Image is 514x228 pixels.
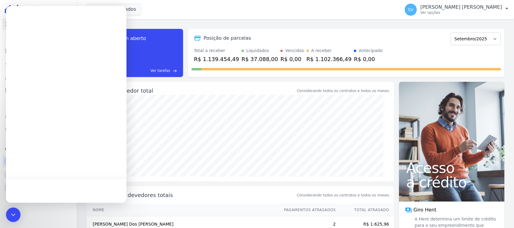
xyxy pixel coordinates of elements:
[336,204,394,216] th: Total Atrasado
[173,69,177,73] span: east
[2,155,74,167] a: Recebíveis
[297,88,389,94] div: Considerando todos os contratos e todos os meses
[123,68,177,73] a: Ver tarefas east
[2,58,74,70] a: Lotes
[2,124,74,136] a: Negativação
[5,146,72,153] div: Plataformas
[297,193,389,198] span: Considerando todos os contratos e todos os meses
[246,48,269,54] div: Liquidados
[204,35,251,42] div: Posição de parcelas
[406,161,497,175] span: Acesso
[2,84,74,96] a: Minha Carteira
[194,55,239,63] div: R$ 1.139.454,49
[406,175,497,189] span: a crédito
[420,10,502,15] p: Ver opções
[420,4,502,10] p: [PERSON_NAME] [PERSON_NAME]
[359,48,382,54] div: Antecipado
[100,191,296,199] span: Principais devedores totais
[413,206,436,214] span: Giro Hent
[311,48,332,54] div: A receber
[87,4,141,15] button: 3 selecionados
[2,168,74,180] a: Conta Hent
[2,31,74,43] a: Contratos
[194,48,239,54] div: Total a receber
[2,111,74,123] a: Crédito
[408,8,413,12] span: SV
[151,68,170,73] span: Ver tarefas
[278,204,336,216] th: Pagamentos Atrasados
[87,204,278,216] th: Nome
[354,55,382,63] div: R$ 0,00
[100,87,296,95] div: Saldo devedor total
[280,55,304,63] div: R$ 0,00
[2,18,74,30] a: Visão Geral
[285,48,304,54] div: Vencidos
[241,55,278,63] div: R$ 37.088,00
[2,45,74,57] a: Parcelas
[6,208,20,222] div: Open Intercom Messenger
[400,1,514,18] button: SV [PERSON_NAME] [PERSON_NAME] Ver opções
[2,97,74,109] a: Transferências
[2,71,74,83] a: Clientes
[307,55,352,63] div: R$ 1.102.366,49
